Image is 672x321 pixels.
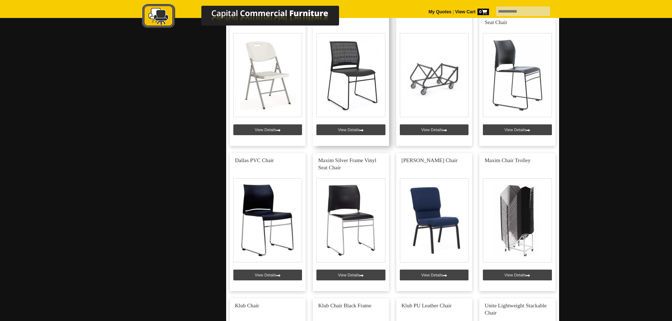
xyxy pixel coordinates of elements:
[454,9,489,14] a: View Cart0
[455,9,489,14] strong: View Cart
[477,9,489,15] span: 0
[122,4,374,30] img: Capital Commercial Furniture Logo
[429,9,452,14] a: My Quotes
[122,4,374,32] a: Capital Commercial Furniture Logo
